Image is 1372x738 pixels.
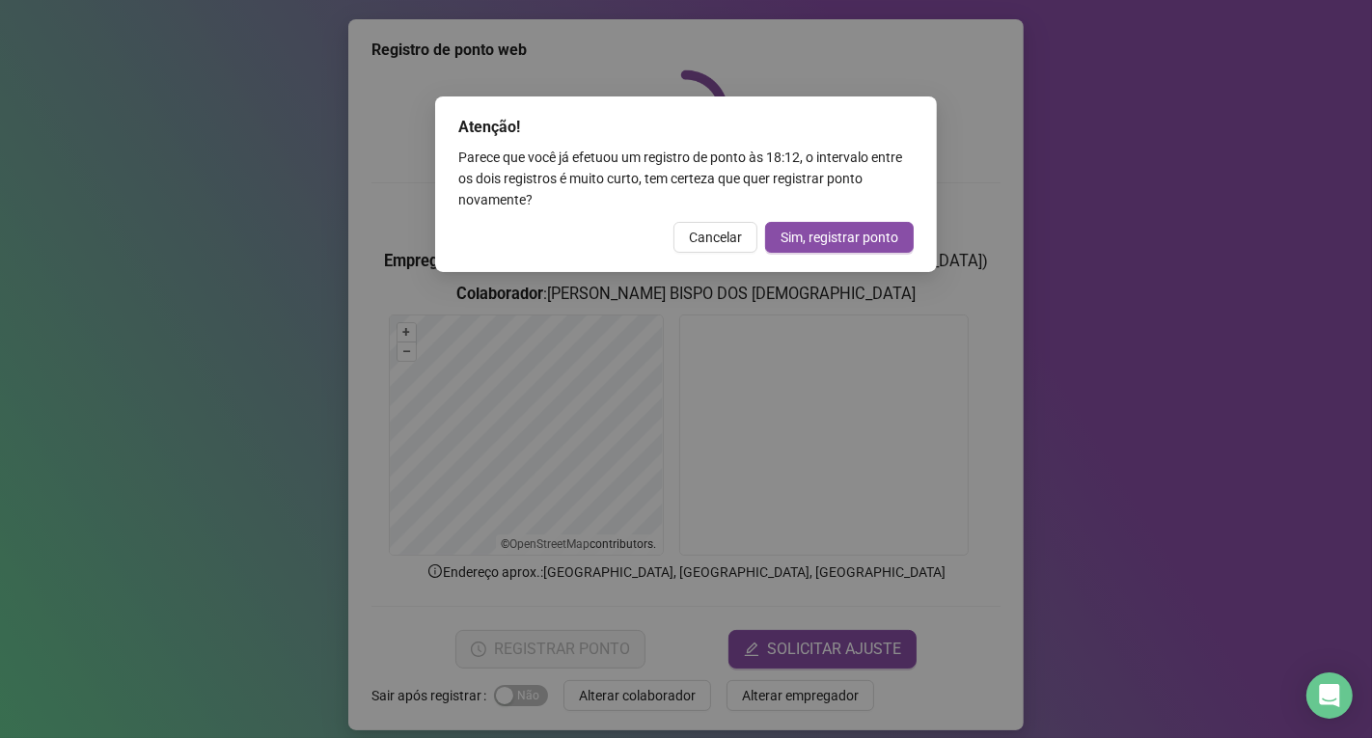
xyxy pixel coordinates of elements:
[458,147,914,210] div: Parece que você já efetuou um registro de ponto às 18:12 , o intervalo entre os dois registros é ...
[673,222,757,253] button: Cancelar
[689,227,742,248] span: Cancelar
[765,222,914,253] button: Sim, registrar ponto
[458,116,914,139] div: Atenção!
[781,227,898,248] span: Sim, registrar ponto
[1306,672,1353,719] div: Open Intercom Messenger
